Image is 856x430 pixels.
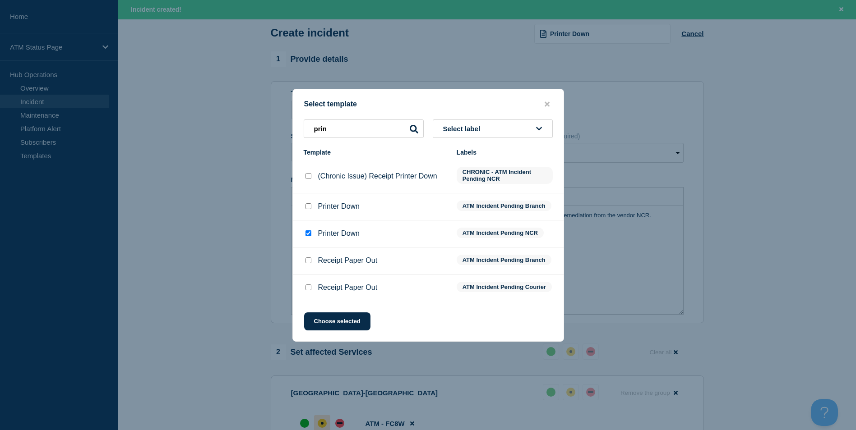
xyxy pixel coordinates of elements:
input: (Chronic Issue) Receipt Printer Down checkbox [305,173,311,179]
button: close button [542,100,552,109]
span: ATM Incident Pending Courier [457,282,552,292]
div: Select template [293,100,564,109]
input: Search templates & labels [304,119,424,138]
span: CHRONIC - ATM Incident Pending NCR [457,167,553,184]
span: ATM Incident Pending Branch [457,255,551,265]
p: Receipt Paper Out [318,284,378,292]
span: ATM Incident Pending NCR [457,228,544,238]
div: Labels [457,149,553,156]
span: ATM Incident Pending Branch [457,201,551,211]
input: Receipt Paper Out checkbox [305,257,311,263]
input: Printer Down checkbox [305,203,311,209]
p: Receipt Paper Out [318,256,378,265]
span: Select label [443,125,484,133]
button: Select label [433,119,553,138]
p: Printer Down [318,229,360,238]
p: Printer Down [318,202,360,210]
button: Choose selected [304,312,370,330]
p: (Chronic Issue) Receipt Printer Down [318,172,437,180]
div: Template [304,149,448,156]
input: Receipt Paper Out checkbox [305,284,311,290]
input: Printer Down checkbox [305,230,311,236]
